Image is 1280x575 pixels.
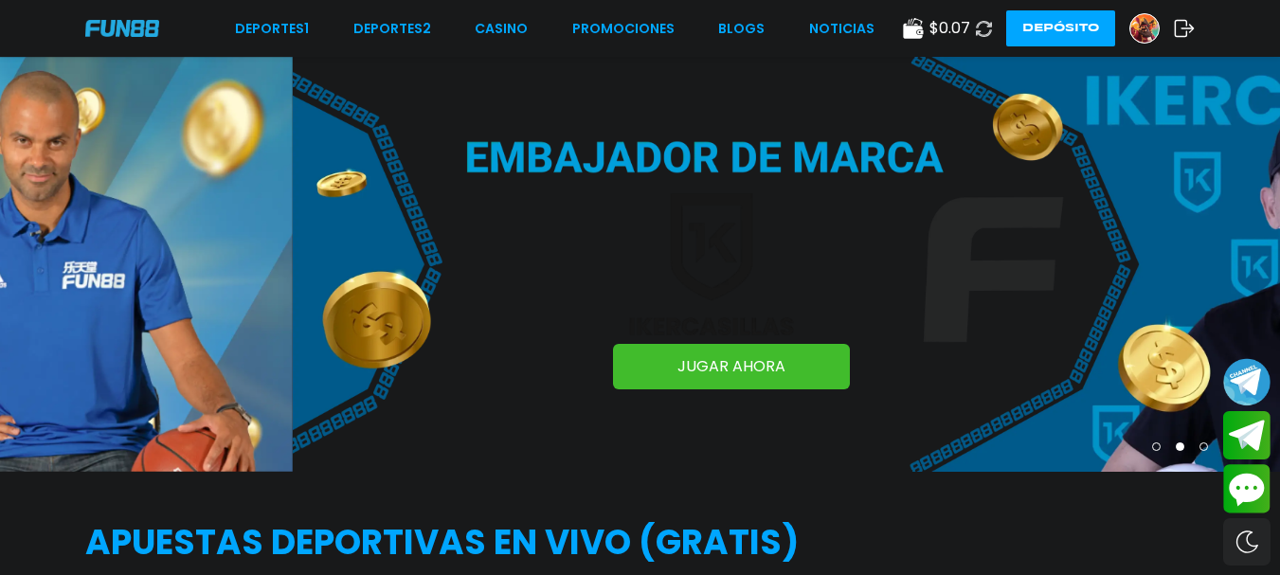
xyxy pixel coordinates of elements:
[1006,10,1115,46] button: Depósito
[85,20,159,36] img: Company Logo
[1129,13,1174,44] a: Avatar
[613,344,850,389] a: JUGAR AHORA
[1223,518,1271,566] div: Switch theme
[718,19,765,39] a: BLOGS
[929,17,970,40] span: $ 0.07
[809,19,874,39] a: NOTICIAS
[1223,357,1271,406] button: Join telegram channel
[1223,464,1271,513] button: Contact customer service
[1130,14,1159,43] img: Avatar
[235,19,309,39] a: Deportes1
[475,19,528,39] a: CASINO
[572,19,675,39] a: Promociones
[85,517,1195,568] h2: APUESTAS DEPORTIVAS EN VIVO (gratis)
[353,19,431,39] a: Deportes2
[1223,411,1271,460] button: Join telegram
